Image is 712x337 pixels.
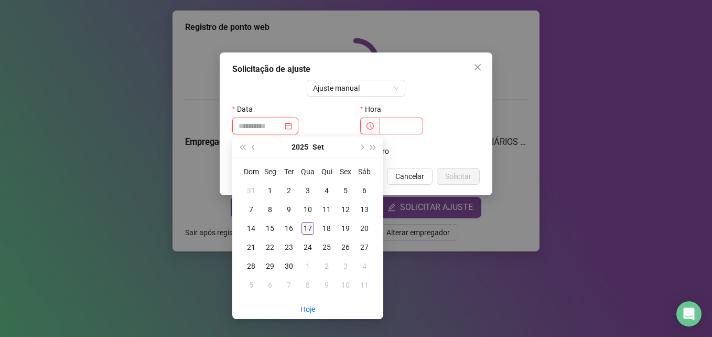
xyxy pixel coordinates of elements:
td: 2025-09-08 [261,200,279,219]
button: prev-year [248,136,260,157]
td: 2025-09-30 [279,257,298,276]
div: 28 [245,260,257,272]
td: 2025-10-06 [261,276,279,294]
td: 2025-09-14 [242,219,261,238]
td: 2025-09-11 [317,200,336,219]
td: 2025-09-13 [355,200,374,219]
div: 6 [264,279,276,291]
td: 2025-08-31 [242,181,261,200]
div: 3 [301,184,314,197]
div: Open Intercom Messenger [676,301,702,327]
th: Sex [336,162,355,181]
td: 2025-09-15 [261,219,279,238]
td: 2025-09-19 [336,219,355,238]
div: 10 [301,203,314,216]
div: 25 [320,241,333,254]
td: 2025-09-07 [242,200,261,219]
th: Sáb [355,162,374,181]
div: 8 [301,279,314,291]
td: 2025-09-04 [317,181,336,200]
span: close [473,63,482,71]
div: 7 [283,279,295,291]
td: 2025-09-10 [298,200,317,219]
td: 2025-09-17 [298,219,317,238]
td: 2025-09-27 [355,238,374,257]
td: 2025-09-20 [355,219,374,238]
div: 6 [358,184,371,197]
div: 10 [339,279,352,291]
div: 8 [264,203,276,216]
div: 24 [301,241,314,254]
div: 9 [283,203,295,216]
a: Hoje [300,305,315,313]
td: 2025-09-22 [261,238,279,257]
div: 1 [264,184,276,197]
span: Ajuste manual [313,80,400,96]
div: 31 [245,184,257,197]
button: Solicitar [437,168,480,185]
td: 2025-09-26 [336,238,355,257]
label: Hora [360,101,388,118]
label: Data [232,101,260,118]
td: 2025-09-28 [242,257,261,276]
div: 1 [301,260,314,272]
div: 19 [339,222,352,235]
td: 2025-09-21 [242,238,261,257]
button: year panel [292,136,308,157]
button: Close [469,59,486,76]
div: 3 [339,260,352,272]
td: 2025-10-05 [242,276,261,294]
td: 2025-09-09 [279,200,298,219]
td: 2025-10-09 [317,276,336,294]
th: Ter [279,162,298,181]
td: 2025-09-05 [336,181,355,200]
td: 2025-10-11 [355,276,374,294]
td: 2025-09-16 [279,219,298,238]
div: 4 [358,260,371,272]
th: Qui [317,162,336,181]
td: 2025-09-29 [261,257,279,276]
div: 22 [264,241,276,254]
td: 2025-09-01 [261,181,279,200]
td: 2025-10-03 [336,257,355,276]
div: 23 [283,241,295,254]
div: 13 [358,203,371,216]
td: 2025-09-25 [317,238,336,257]
td: 2025-10-04 [355,257,374,276]
td: 2025-09-12 [336,200,355,219]
td: 2025-09-23 [279,238,298,257]
div: 21 [245,241,257,254]
div: 5 [339,184,352,197]
span: Cancelar [395,171,424,182]
div: 9 [320,279,333,291]
td: 2025-09-03 [298,181,317,200]
div: 11 [320,203,333,216]
div: 4 [320,184,333,197]
td: 2025-10-02 [317,257,336,276]
div: 26 [339,241,352,254]
div: 11 [358,279,371,291]
span: clock-circle [366,122,374,130]
td: 2025-10-07 [279,276,298,294]
div: 7 [245,203,257,216]
button: super-prev-year [236,136,248,157]
button: month panel [312,136,324,157]
div: 30 [283,260,295,272]
div: 15 [264,222,276,235]
td: 2025-09-18 [317,219,336,238]
div: Solicitação de ajuste [232,63,480,76]
td: 2025-10-08 [298,276,317,294]
td: 2025-09-02 [279,181,298,200]
td: 2025-09-24 [298,238,317,257]
td: 2025-10-01 [298,257,317,276]
td: 2025-10-10 [336,276,355,294]
th: Qua [298,162,317,181]
div: 29 [264,260,276,272]
div: 16 [283,222,295,235]
div: 12 [339,203,352,216]
button: super-next-year [368,136,379,157]
div: 18 [320,222,333,235]
div: 5 [245,279,257,291]
button: Cancelar [387,168,433,185]
th: Dom [242,162,261,181]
